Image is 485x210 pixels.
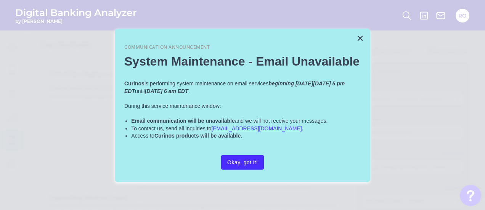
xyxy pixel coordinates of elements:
em: beginning [DATE][DATE] 5 pm EDT [124,80,346,94]
span: . [302,125,304,131]
button: Okay, got it! [221,155,264,170]
strong: Email communication will be unavailable [131,118,235,124]
span: . [241,133,242,139]
strong: Curinos products will be available [154,133,241,139]
p: Communication Announcement [124,44,361,51]
span: and we will not receive your messages. [235,118,328,124]
span: To contact us, send all inquiries to [131,125,211,131]
strong: Curinos [124,80,145,87]
em: [DATE] 6 am EDT [145,88,188,94]
span: . [188,88,190,94]
span: Access to [131,133,154,139]
a: [EMAIL_ADDRESS][DOMAIN_NAME] [211,125,302,131]
span: until [135,88,145,94]
p: During this service maintenance window: [124,103,361,110]
button: Close [357,32,364,44]
h2: System Maintenance - Email Unavailable [124,54,361,69]
span: is performing system maintenance on email services [145,80,268,87]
